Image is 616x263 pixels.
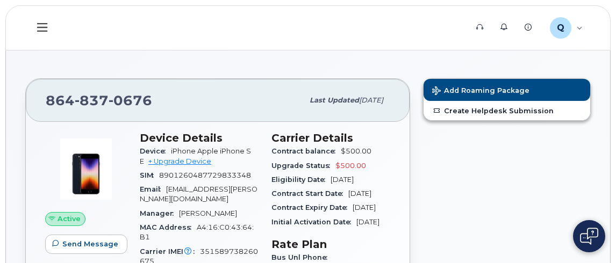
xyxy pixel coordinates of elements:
[310,96,359,104] span: Last updated
[109,92,152,108] span: 0676
[271,131,390,144] h3: Carrier Details
[424,79,590,101] button: Add Roaming Package
[179,209,237,217] span: [PERSON_NAME]
[46,92,152,108] span: 864
[58,214,81,224] span: Active
[348,189,371,198] span: [DATE]
[140,131,259,144] h3: Device Details
[359,96,383,104] span: [DATE]
[356,218,379,226] span: [DATE]
[271,203,353,211] span: Contract Expiry Date
[271,253,333,261] span: Bus Unl Phone
[140,209,179,217] span: Manager
[75,92,109,108] span: 837
[140,185,257,203] span: [EMAIL_ADDRESS][PERSON_NAME][DOMAIN_NAME]
[271,189,348,198] span: Contract Start Date
[140,147,251,165] span: iPhone Apple iPhone SE
[341,147,371,155] span: $500.00
[62,239,118,249] span: Send Message
[159,171,251,179] span: 8901260487729833348
[271,176,331,184] span: Eligibility Date
[432,86,529,97] span: Add Roaming Package
[331,176,354,184] span: [DATE]
[140,171,159,179] span: SIM
[271,238,390,251] h3: Rate Plan
[54,137,118,201] img: image20231002-3703462-10zne2t.jpeg
[140,147,171,155] span: Device
[271,162,335,170] span: Upgrade Status
[45,235,127,254] button: Send Message
[271,147,341,155] span: Contract balance
[424,101,590,120] a: Create Helpdesk Submission
[580,228,598,245] img: Open chat
[271,218,356,226] span: Initial Activation Date
[148,157,211,165] a: + Upgrade Device
[140,223,254,241] span: A4:16:C0:43:64:B1
[140,247,200,255] span: Carrier IMEI
[353,203,376,211] span: [DATE]
[335,162,366,170] span: $500.00
[140,185,166,193] span: Email
[140,223,197,231] span: MAC Address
